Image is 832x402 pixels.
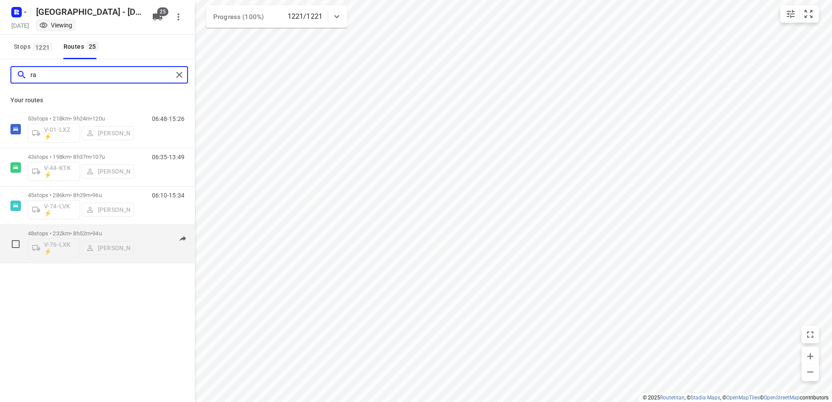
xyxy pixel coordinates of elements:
[157,7,168,16] span: 25
[28,230,134,237] p: 48 stops • 232km • 8h52m
[170,8,187,26] button: More
[152,154,185,161] p: 06:35-13:49
[288,11,322,22] p: 1221/1221
[28,154,134,160] p: 43 stops • 198km • 8h37m
[87,42,98,50] span: 25
[782,5,799,23] button: Map settings
[780,5,819,23] div: small contained button group
[92,115,105,122] span: 120u
[91,230,92,237] span: •
[152,115,185,122] p: 06:48-15:26
[206,5,347,28] div: Progress (100%)1221/1221
[7,235,24,253] span: Select
[149,8,166,26] button: 25
[14,41,55,52] span: Stops
[64,41,101,52] div: Routes
[213,13,264,21] span: Progress (100%)
[10,96,185,105] p: Your routes
[92,192,101,198] span: 96u
[174,230,191,248] button: Send to driver
[39,21,72,30] div: You are currently in view mode. To make any changes, go to edit project.
[643,395,829,401] li: © 2025 , © , © © contributors
[91,115,92,122] span: •
[28,192,134,198] p: 45 stops • 286km • 8h29m
[726,395,760,401] a: OpenMapTiles
[92,154,105,160] span: 107u
[764,395,800,401] a: OpenStreetMap
[30,68,173,82] input: Search routes
[660,395,684,401] a: Routetitan
[91,154,92,160] span: •
[33,43,52,51] span: 1221
[691,395,720,401] a: Stadia Maps
[28,115,134,122] p: 53 stops • 218km • 9h24m
[152,192,185,199] p: 06:10-15:34
[92,230,101,237] span: 94u
[800,5,817,23] button: Fit zoom
[91,192,92,198] span: •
